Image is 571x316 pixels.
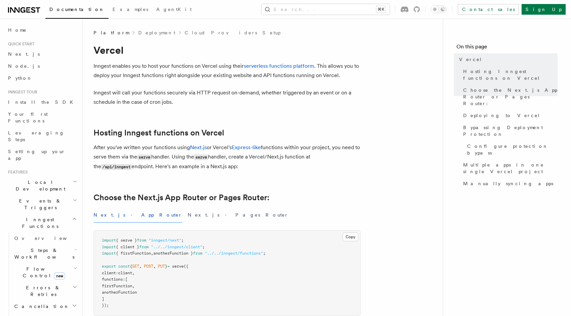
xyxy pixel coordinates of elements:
[116,238,137,243] span: { serve }
[343,233,358,241] button: Copy
[93,88,361,107] p: Inngest will call your functions securely via HTTP request on-demand, whether triggered by an eve...
[467,143,558,156] span: Configure protection bypass
[12,282,78,300] button: Errors & Retries
[123,277,125,282] span: :
[137,154,151,160] code: serve
[184,264,188,269] span: ({
[8,63,40,69] span: Node.js
[118,271,132,275] span: client
[5,108,78,127] a: Your first Functions
[5,48,78,60] a: Next.js
[232,144,261,150] a: Express-like
[158,264,165,269] span: PUT
[8,149,65,161] span: Setting up your app
[463,87,558,107] span: Choose the Next.js App Router or Pages Router:
[149,238,181,243] span: "inngest/next"
[172,264,184,269] span: serve
[138,29,175,36] a: Deployment
[8,99,77,105] span: Install the SDK
[12,247,74,260] span: Steps & Workflows
[8,130,64,142] span: Leveraging Steps
[125,277,128,282] span: [
[156,7,192,12] span: AgentKit
[151,245,202,249] span: "../../inngest/client"
[102,251,116,256] span: import
[102,297,104,301] span: ]
[464,140,558,159] a: Configure protection bypass
[152,2,196,18] a: AgentKit
[132,264,139,269] span: GET
[144,264,153,269] span: POST
[12,300,78,312] button: Cancellation
[102,277,123,282] span: functions
[5,60,78,72] a: Node.js
[5,127,78,145] a: Leveraging Steps
[101,164,132,170] code: /api/inngest
[463,162,558,175] span: Multiple apps in one single Vercel project
[132,271,135,275] span: ,
[102,238,116,243] span: import
[460,109,558,121] a: Deploying to Vercel
[165,264,167,269] span: }
[137,238,146,243] span: from
[116,251,151,256] span: { firstFunction
[12,284,72,298] span: Errors & Retries
[102,271,116,275] span: client
[54,272,65,280] span: new
[12,263,78,282] button: Flow Controlnew
[8,75,32,81] span: Python
[93,29,129,36] span: Platform
[5,96,78,108] a: Install the SDK
[5,72,78,84] a: Python
[185,29,280,36] a: Cloud Providers Setup
[113,7,148,12] span: Examples
[202,245,205,249] span: ;
[93,208,182,223] button: Next.js - App Router
[5,41,34,47] span: Quick start
[102,303,109,308] span: });
[5,179,73,192] span: Local Development
[5,216,72,230] span: Inngest Functions
[193,251,202,256] span: from
[460,121,558,140] a: Bypassing Deployment Protection
[93,143,361,172] p: After you've written your functions using or Vercel's functions within your project, you need to ...
[12,244,78,263] button: Steps & Workflows
[261,4,390,15] button: Search...⌘K
[109,2,152,18] a: Examples
[93,61,361,80] p: Inngest enables you to host your functions on Vercel using their . This allows you to deploy your...
[5,145,78,164] a: Setting up your app
[5,214,78,232] button: Inngest Functions
[456,53,558,65] a: Vercel
[93,128,224,137] a: Hosting Inngest functions on Vercel
[522,4,566,15] a: Sign Up
[116,271,118,275] span: :
[45,2,109,19] a: Documentation
[460,178,558,190] a: Manually syncing apps
[463,68,558,81] span: Hosting Inngest functions on Vercel
[118,264,130,269] span: const
[102,264,116,269] span: export
[14,236,83,241] span: Overview
[205,251,263,256] span: "../../inngest/functions"
[5,198,73,211] span: Events & Triggers
[102,290,137,295] span: anotherFunction
[244,63,314,69] a: serverless functions platform
[5,89,37,95] span: Inngest tour
[194,154,208,160] code: serve
[463,180,553,187] span: Manually syncing apps
[12,266,73,279] span: Flow Control
[188,208,289,223] button: Next.js - Pages Router
[12,232,78,244] a: Overview
[431,5,447,13] button: Toggle dark mode
[153,251,193,256] span: anotherFunction }
[151,251,153,256] span: ,
[458,4,519,15] a: Contact sales
[116,245,139,249] span: { client }
[139,264,142,269] span: ,
[132,284,135,288] span: ,
[190,144,207,150] a: Next.js
[5,170,28,175] span: Features
[263,251,265,256] span: ;
[376,6,386,13] kbd: ⌘K
[460,84,558,109] a: Choose the Next.js App Router or Pages Router:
